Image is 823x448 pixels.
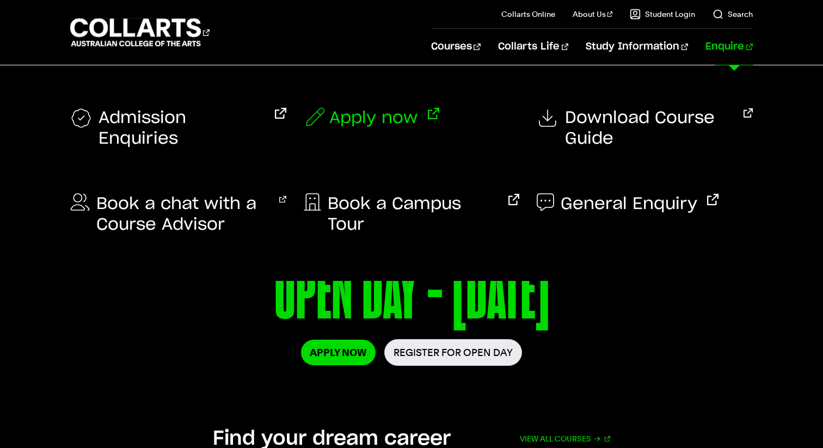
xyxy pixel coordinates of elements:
a: Apply Now [301,340,376,365]
a: Book a chat with a Course Advisor [70,194,286,235]
a: Apply now [304,108,439,128]
a: Search [713,9,753,20]
a: General Enquiry [537,194,718,214]
a: Download Course Guide [537,108,753,149]
span: Apply now [329,108,418,128]
span: Admission Enquiries [99,108,266,149]
span: Book a chat with a Course Advisor [96,194,270,235]
a: Collarts Online [501,9,555,20]
a: Study Information [586,29,688,65]
a: Courses [431,29,481,65]
a: Collarts Life [498,29,568,65]
a: Student Login [630,9,695,20]
a: Admission Enquiries [70,108,286,149]
a: Book a Campus Tour [304,194,520,235]
a: Register for Open Day [384,339,522,366]
span: Book a Campus Tour [328,194,499,235]
a: About Us [573,9,613,20]
span: General Enquiry [561,194,697,214]
div: Go to homepage [70,17,210,48]
span: Download Course Guide [565,108,734,149]
a: Enquire [705,29,753,65]
p: OPEN DAY - [DATE] [90,249,734,339]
